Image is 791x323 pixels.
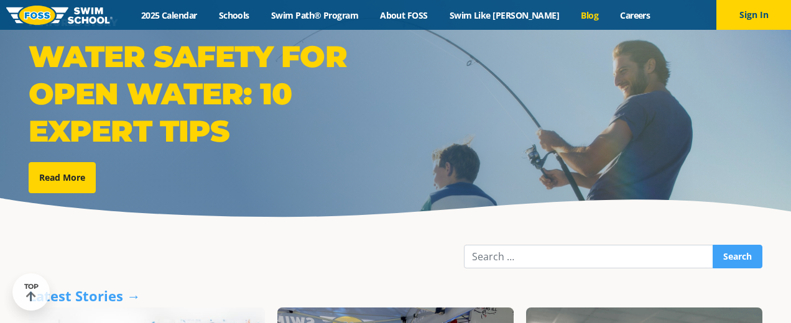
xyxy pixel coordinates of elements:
[369,9,439,21] a: About FOSS
[208,9,260,21] a: Schools
[713,245,762,268] input: Search
[464,245,713,268] input: Search …
[29,162,96,193] a: Read More
[609,9,661,21] a: Careers
[24,283,39,302] div: TOP
[260,9,369,21] a: Swim Path® Program
[29,38,389,150] div: Water Safety for Open Water: 10 Expert Tips
[29,287,762,304] div: Latest Stories →
[438,9,570,21] a: Swim Like [PERSON_NAME]
[570,9,609,21] a: Blog
[130,9,208,21] a: 2025 Calendar
[6,6,113,25] img: FOSS Swim School Logo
